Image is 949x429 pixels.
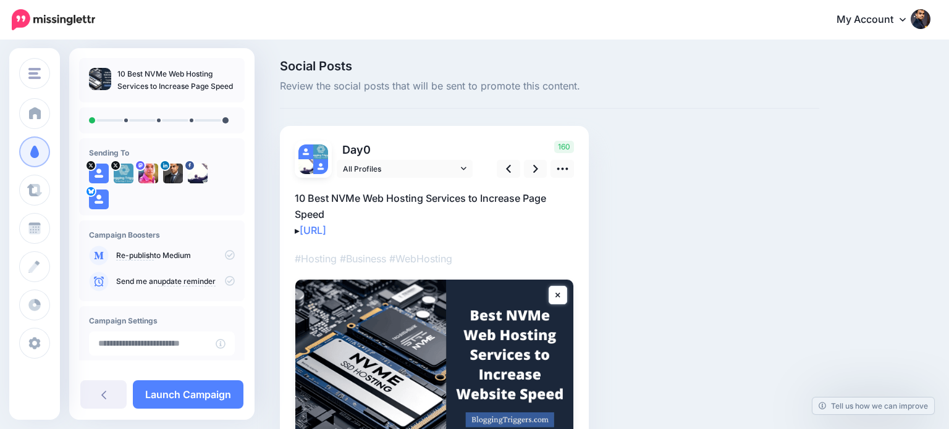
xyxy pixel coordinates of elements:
img: user_default_image.png [89,190,109,209]
p: Send me an [116,276,235,287]
img: menu.png [28,68,41,79]
img: user_default_image.png [89,164,109,183]
img: 358731194_718620323612071_5875523225203371151_n-bsa153721.png [188,164,208,183]
a: [URL] [300,224,326,236]
a: update reminder [158,277,216,286]
img: ecb1a972d49fefcd4611d1e2727cbcd6_thumb.jpg [89,68,111,90]
p: 10 Best NVMe Web Hosting Services to Increase Page Speed ▸ [295,190,574,238]
h4: Sending To [89,148,235,157]
h4: Campaign Settings [89,316,235,325]
img: 5tyPiY3s-78625.jpg [114,164,133,183]
a: Tell us how we can improve [812,398,934,414]
img: user_default_image.png [313,159,328,174]
a: All Profiles [337,160,473,178]
img: user_default_image.png [298,144,313,159]
span: All Profiles [343,162,458,175]
p: 10 Best NVMe Web Hosting Services to Increase Page Speed [117,68,235,93]
a: My Account [824,5,930,35]
span: Social Posts [280,60,819,72]
span: 0 [363,143,371,156]
h4: Campaign Boosters [89,230,235,239]
span: Review the social posts that will be sent to promote this content. [280,78,819,94]
img: 5tyPiY3s-78625.jpg [313,144,328,159]
p: to Medium [116,250,235,261]
img: 1751864478189-77827.png [163,164,183,183]
p: Day [337,141,474,159]
p: #Hosting #Business #WebHosting [295,251,574,267]
img: Missinglettr [12,9,95,30]
span: 160 [554,141,574,153]
a: Re-publish [116,251,154,260]
img: d4e3d9f8f0501bdc-88716.png [138,164,158,183]
img: 358731194_718620323612071_5875523225203371151_n-bsa153721.png [298,159,313,174]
